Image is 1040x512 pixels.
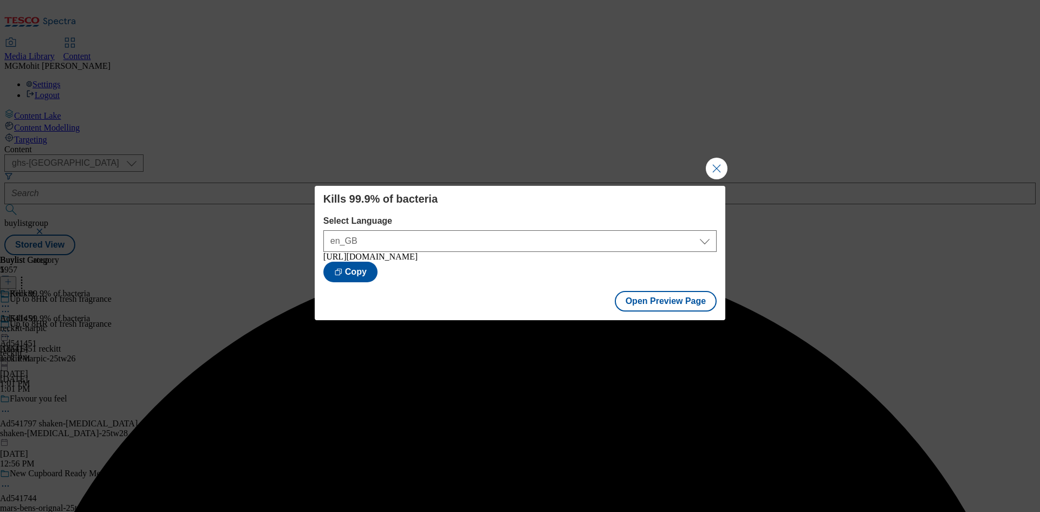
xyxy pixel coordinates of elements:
label: Select Language [323,216,717,226]
div: [URL][DOMAIN_NAME] [323,252,717,262]
button: Open Preview Page [615,291,717,312]
button: Copy [323,262,378,282]
button: Close Modal [706,158,727,179]
h4: Kills 99.9% of bacteria [323,192,717,205]
div: Modal [315,186,725,320]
